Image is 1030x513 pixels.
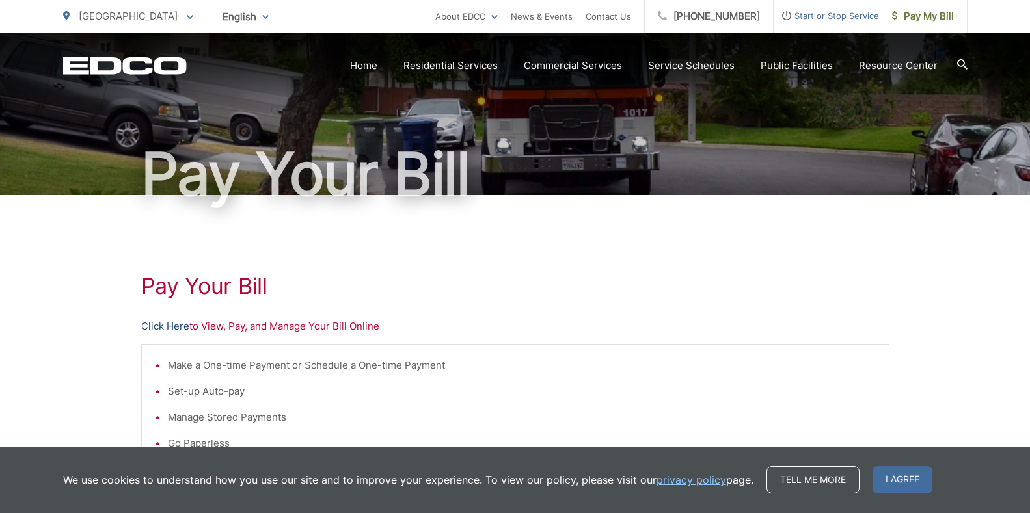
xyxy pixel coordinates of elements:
a: Service Schedules [648,58,735,73]
span: [GEOGRAPHIC_DATA] [79,10,178,22]
a: News & Events [511,8,573,24]
h1: Pay Your Bill [141,273,889,299]
a: About EDCO [435,8,498,24]
span: Pay My Bill [892,8,954,24]
a: Commercial Services [524,58,622,73]
span: English [213,5,278,28]
li: Go Paperless [168,436,876,451]
a: Public Facilities [761,58,833,73]
p: We use cookies to understand how you use our site and to improve your experience. To view our pol... [63,472,753,488]
a: Home [350,58,377,73]
a: Tell me more [766,466,860,493]
a: Resource Center [859,58,938,73]
a: EDCD logo. Return to the homepage. [63,57,187,75]
li: Manage Stored Payments [168,410,876,425]
a: Residential Services [403,58,498,73]
a: Click Here [141,319,189,334]
a: privacy policy [657,472,726,488]
a: Contact Us [586,8,631,24]
h1: Pay Your Bill [63,142,968,207]
li: Set-up Auto-pay [168,384,876,399]
span: I agree [873,466,932,493]
p: to View, Pay, and Manage Your Bill Online [141,319,889,334]
li: Make a One-time Payment or Schedule a One-time Payment [168,358,876,373]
